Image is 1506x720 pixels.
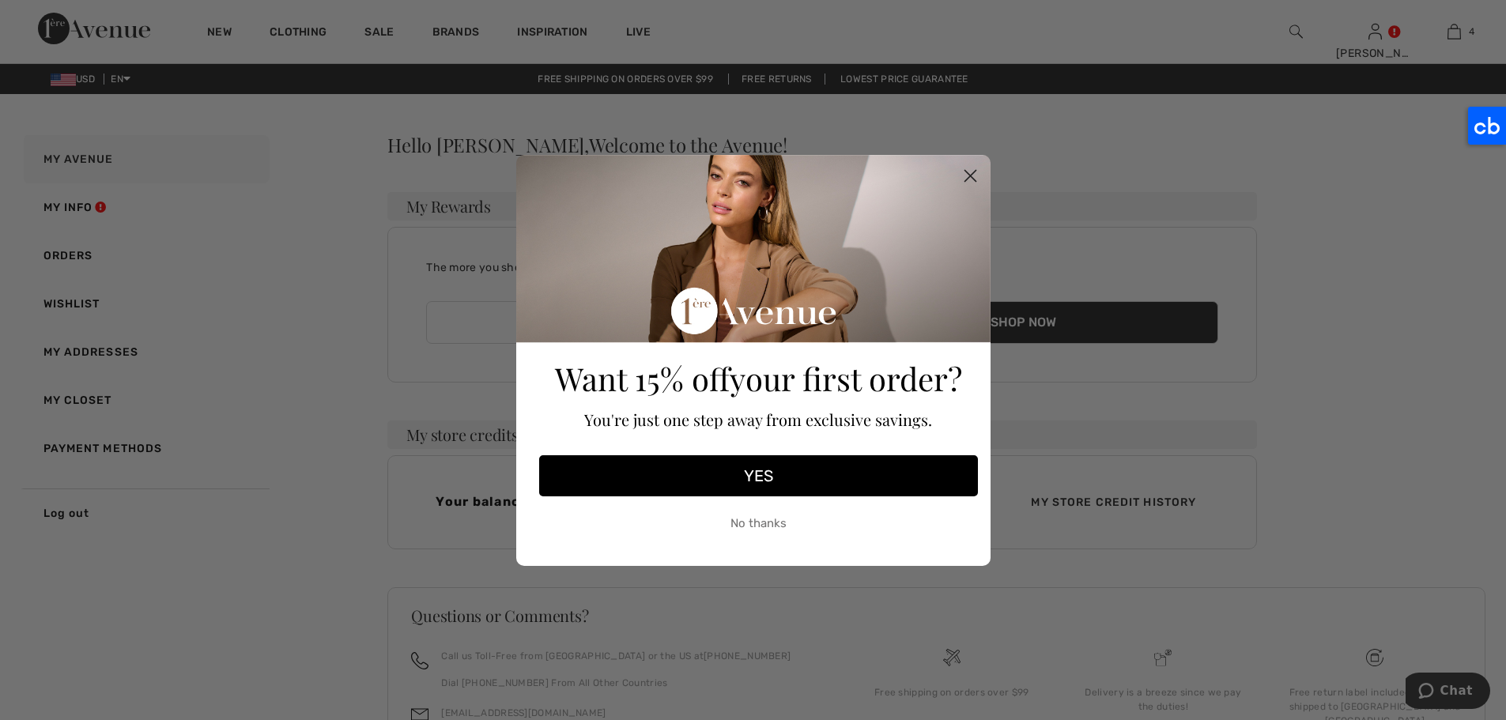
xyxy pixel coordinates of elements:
[730,357,962,399] span: your first order?
[539,504,978,544] button: No thanks
[539,455,978,496] button: YES
[957,162,984,190] button: Close dialog
[555,357,730,399] span: Want 15% off
[584,409,932,430] span: You're just one step away from exclusive savings.
[35,11,67,25] span: Chat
